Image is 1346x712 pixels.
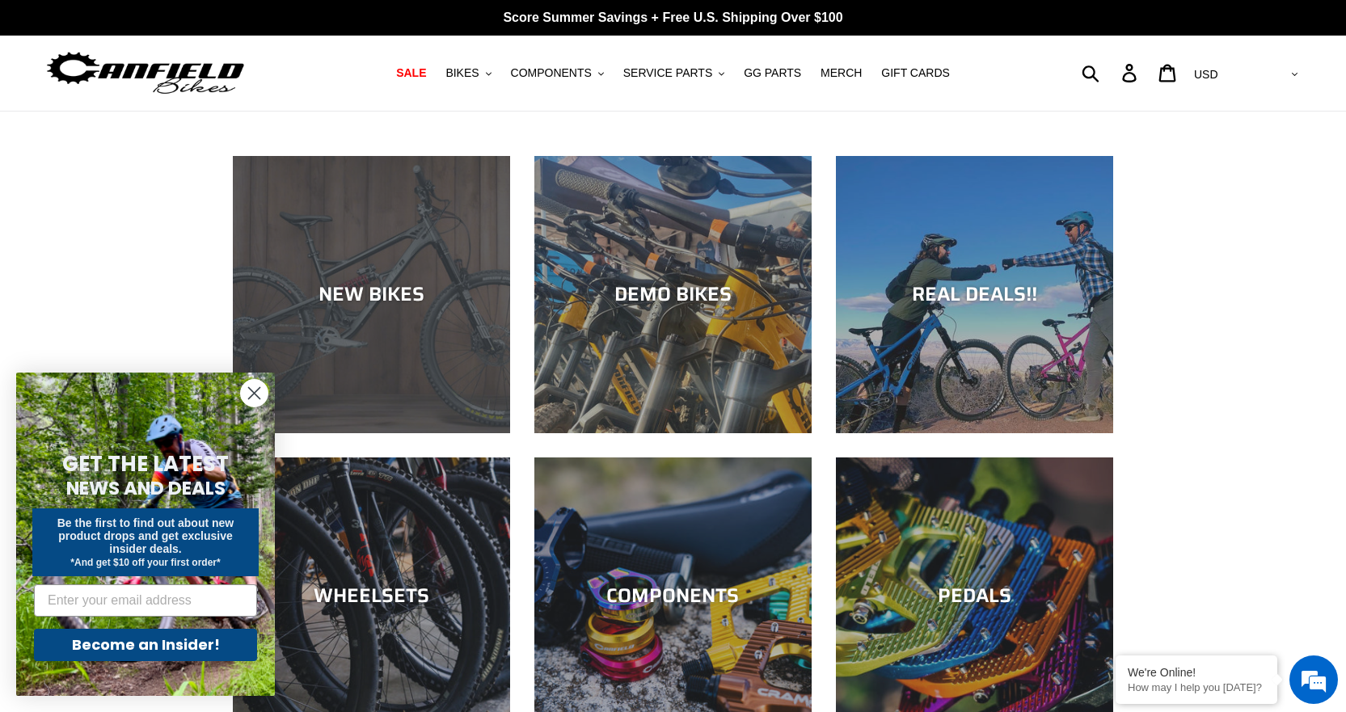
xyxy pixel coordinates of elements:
[388,62,434,84] a: SALE
[57,516,234,555] span: Be the first to find out about new product drops and get exclusive insider deals.
[873,62,958,84] a: GIFT CARDS
[34,629,257,661] button: Become an Insider!
[233,584,510,608] div: WHEELSETS
[736,62,809,84] a: GG PARTS
[445,66,479,80] span: BIKES
[623,66,712,80] span: SERVICE PARTS
[396,66,426,80] span: SALE
[233,156,510,433] a: NEW BIKES
[836,156,1113,433] a: REAL DEALS!!
[836,283,1113,306] div: REAL DEALS!!
[66,475,226,501] span: NEWS AND DEALS
[511,66,592,80] span: COMPONENTS
[821,66,862,80] span: MERCH
[1128,666,1265,679] div: We're Online!
[836,584,1113,608] div: PEDALS
[534,283,812,306] div: DEMO BIKES
[744,66,801,80] span: GG PARTS
[34,584,257,617] input: Enter your email address
[233,283,510,306] div: NEW BIKES
[437,62,499,84] button: BIKES
[881,66,950,80] span: GIFT CARDS
[812,62,870,84] a: MERCH
[62,449,229,478] span: GET THE LATEST
[44,48,247,99] img: Canfield Bikes
[534,584,812,608] div: COMPONENTS
[70,557,220,568] span: *And get $10 off your first order*
[1128,681,1265,693] p: How may I help you today?
[503,62,612,84] button: COMPONENTS
[534,156,812,433] a: DEMO BIKES
[1091,55,1132,91] input: Search
[615,62,732,84] button: SERVICE PARTS
[240,379,268,407] button: Close dialog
